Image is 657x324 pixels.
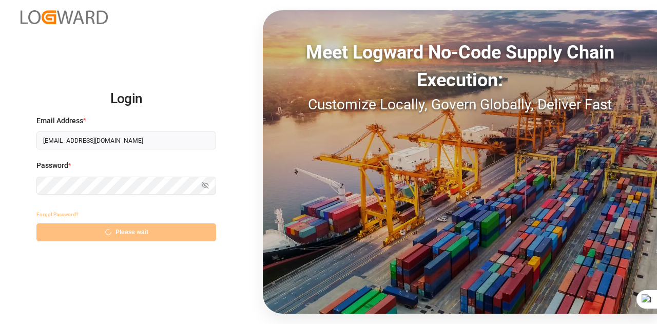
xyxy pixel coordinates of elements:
[36,131,216,149] input: Enter your email
[36,160,68,171] span: Password
[263,94,657,116] div: Customize Locally, Govern Globally, Deliver Fast
[263,39,657,94] div: Meet Logward No-Code Supply Chain Execution:
[21,10,108,24] img: Logward_new_orange.png
[36,116,83,126] span: Email Address
[36,83,216,116] h2: Login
